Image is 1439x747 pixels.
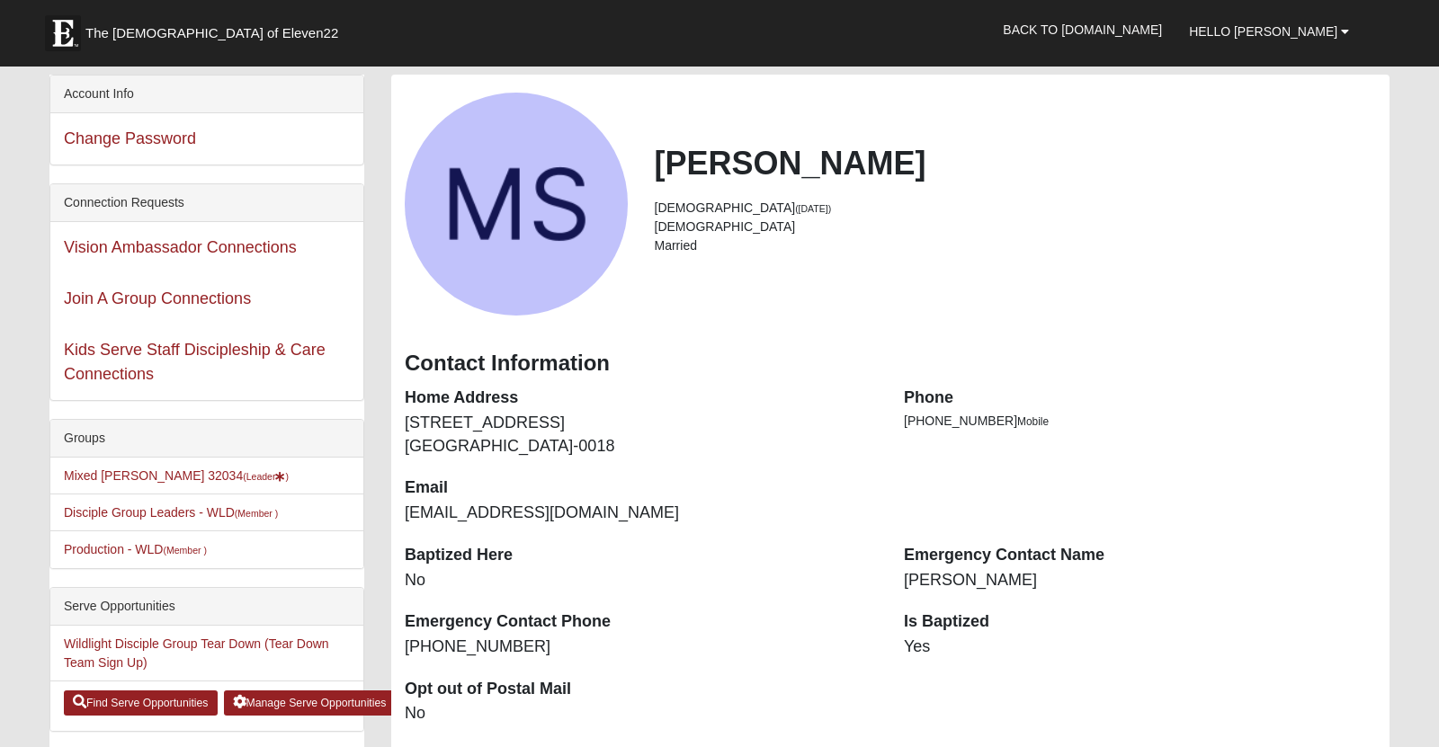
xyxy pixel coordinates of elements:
[45,15,81,51] img: Eleven22 logo
[405,93,628,316] a: View Fullsize Photo
[50,184,363,222] div: Connection Requests
[904,569,1376,592] dd: [PERSON_NAME]
[405,502,877,525] dd: [EMAIL_ADDRESS][DOMAIN_NAME]
[64,690,218,716] a: Find Serve Opportunities
[655,236,1377,255] li: Married
[1017,415,1049,428] span: Mobile
[405,387,877,410] dt: Home Address
[64,542,207,556] a: Production - WLD(Member )
[904,387,1376,410] dt: Phone
[405,610,877,634] dt: Emergency Contact Phone
[243,471,289,482] small: (Leader )
[64,468,289,483] a: Mixed [PERSON_NAME] 32034(Leader)
[1175,9,1363,54] a: Hello [PERSON_NAME]
[64,505,278,520] a: Disciple Group Leaders - WLD(Member )
[989,7,1175,52] a: Back to [DOMAIN_NAME]
[85,24,338,42] span: The [DEMOGRAPHIC_DATA] of Eleven22
[405,678,877,701] dt: Opt out of Postal Mail
[904,412,1376,431] li: [PHONE_NUMBER]
[64,636,329,670] a: Wildlight Disciple Group Tear Down (Tear Down Team Sign Up)
[405,636,877,659] dd: [PHONE_NUMBER]
[1189,24,1337,39] span: Hello [PERSON_NAME]
[64,341,326,383] a: Kids Serve Staff Discipleship & Care Connections
[904,636,1376,659] dd: Yes
[163,545,206,556] small: (Member )
[655,199,1377,218] li: [DEMOGRAPHIC_DATA]
[655,144,1377,182] h2: [PERSON_NAME]
[904,544,1376,567] dt: Emergency Contact Name
[904,610,1376,634] dt: Is Baptized
[36,6,396,51] a: The [DEMOGRAPHIC_DATA] of Eleven22
[405,702,877,725] dd: No
[235,508,278,519] small: (Member )
[224,690,396,716] a: Manage Serve Opportunities
[50,588,363,626] div: Serve Opportunities
[64,129,196,147] a: Change Password
[50,420,363,458] div: Groups
[405,412,877,458] dd: [STREET_ADDRESS] [GEOGRAPHIC_DATA]-0018
[655,218,1377,236] li: [DEMOGRAPHIC_DATA]
[64,289,251,307] a: Join A Group Connections
[405,351,1376,377] h3: Contact Information
[405,569,877,592] dd: No
[795,203,831,214] small: ([DATE])
[405,544,877,567] dt: Baptized Here
[405,476,877,500] dt: Email
[50,76,363,113] div: Account Info
[64,238,297,256] a: Vision Ambassador Connections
